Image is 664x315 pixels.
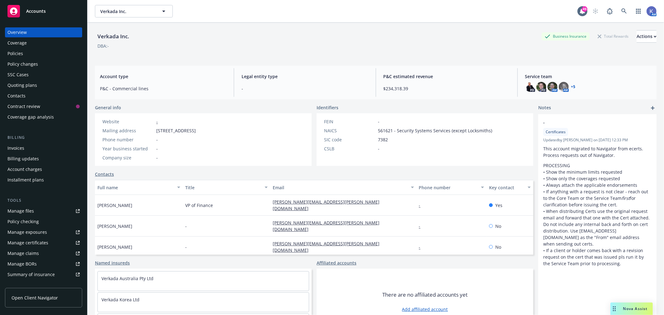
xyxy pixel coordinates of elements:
[489,184,524,191] div: Key contact
[95,104,121,111] span: General info
[7,238,48,248] div: Manage certificates
[610,303,618,315] div: Drag to move
[7,248,39,258] div: Manage claims
[156,119,158,125] a: -
[242,85,368,92] span: -
[543,137,652,143] span: Updated by [PERSON_NAME] on [DATE] 12:33 PM
[525,73,652,80] span: Service team
[185,223,187,229] span: -
[419,223,426,229] a: -
[7,154,39,164] div: Billing updates
[324,136,375,143] div: SIC code
[623,306,648,311] span: Nova Assist
[5,248,82,258] a: Manage claims
[647,6,657,16] img: photo
[7,38,27,48] div: Coverage
[5,270,82,280] a: Summary of insurance
[582,6,587,12] div: 49
[185,184,261,191] div: Title
[378,145,379,152] span: -
[7,259,37,269] div: Manage BORs
[95,171,114,177] a: Contacts
[622,195,630,201] em: first
[102,145,154,152] div: Year business started
[183,180,271,195] button: Title
[185,244,187,250] span: -
[384,85,510,92] span: $234,318.39
[97,43,109,49] div: DBA: -
[5,206,82,216] a: Manage files
[378,127,492,134] span: 561621 - Security Systems Services (except Locksmiths)
[7,164,42,174] div: Account charges
[7,80,37,90] div: Quoting plans
[571,85,576,89] a: +5
[538,104,551,112] span: Notes
[402,306,448,313] a: Add affiliated account
[543,162,652,267] p: PROCESSING • Show the minimum limits requested • Show only the coverages requested • Always attac...
[7,49,23,59] div: Policies
[324,118,375,125] div: FEIN
[538,114,657,272] div: -CertificatesUpdatedby [PERSON_NAME] on [DATE] 12:33 PMThis account migrated to Navigator from ec...
[5,38,82,48] a: Coverage
[273,184,407,191] div: Email
[100,8,154,15] span: Verkada Inc.
[7,143,24,153] div: Invoices
[649,104,657,112] a: add
[97,244,132,250] span: [PERSON_NAME]
[543,119,635,126] span: -
[273,220,379,232] a: [PERSON_NAME][EMAIL_ADDRESS][PERSON_NAME][DOMAIN_NAME]
[417,180,487,195] button: Phone number
[5,80,82,90] a: Quoting plans
[419,244,426,250] a: -
[5,238,82,248] a: Manage certificates
[487,180,533,195] button: Key contact
[5,101,82,111] a: Contract review
[102,154,154,161] div: Company size
[632,5,645,17] a: Switch app
[7,217,39,227] div: Policy checking
[7,112,54,122] div: Coverage gap analysis
[317,260,356,266] a: Affiliated accounts
[546,129,566,135] span: Certificates
[595,32,632,40] div: Total Rewards
[95,5,173,17] button: Verkada Inc.
[7,175,44,185] div: Installment plans
[26,9,46,14] span: Accounts
[97,223,132,229] span: [PERSON_NAME]
[610,303,653,315] button: Nova Assist
[542,32,590,40] div: Business Insurance
[5,227,82,237] a: Manage exposures
[495,244,501,250] span: No
[5,143,82,153] a: Invoices
[95,180,183,195] button: Full name
[7,59,38,69] div: Policy changes
[324,145,375,152] div: CSLB
[5,27,82,37] a: Overview
[156,127,196,134] span: [STREET_ADDRESS]
[637,30,657,43] button: Actions
[7,270,55,280] div: Summary of insurance
[536,82,546,92] img: photo
[5,164,82,174] a: Account charges
[419,184,477,191] div: Phone number
[5,70,82,80] a: SSC Cases
[273,241,379,253] a: [PERSON_NAME][EMAIL_ADDRESS][PERSON_NAME][DOMAIN_NAME]
[5,197,82,204] div: Tools
[101,297,139,303] a: Verkada Korea Ltd
[97,184,173,191] div: Full name
[156,145,158,152] span: -
[95,32,132,40] div: Verkada Inc.
[604,5,616,17] a: Report a Bug
[7,70,29,80] div: SSC Cases
[100,85,226,92] span: P&C - Commercial lines
[378,118,379,125] span: -
[100,73,226,80] span: Account type
[382,291,468,299] span: There are no affiliated accounts yet
[102,136,154,143] div: Phone number
[5,2,82,20] a: Accounts
[5,259,82,269] a: Manage BORs
[242,73,368,80] span: Legal entity type
[185,202,213,209] span: VP of Finance
[7,27,27,37] div: Overview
